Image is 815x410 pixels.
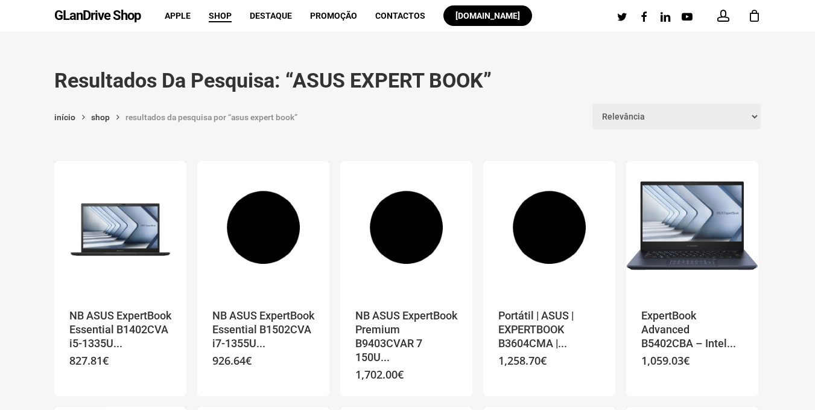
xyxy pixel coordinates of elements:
[498,309,600,351] a: Portátil | ASUS | EXPERTBOOK B3604CMA |...
[310,11,357,20] a: Promoção
[212,353,252,368] bdi: 926.64
[626,161,758,293] img: Placeholder
[355,367,404,382] bdi: 1,702.00
[626,161,758,293] a: ExpertBook Advanced B5402CBA - Intel I7-1260P. 16GB DDR5. 512GB PCIE G4 SSD. 14
[54,9,141,22] a: GLanDrive Shop
[375,11,425,20] a: Contactos
[165,11,191,20] a: Apple
[683,353,690,368] span: €
[375,11,425,21] span: Contactos
[54,161,186,293] a: NB ASUS ExpertBook Essential B1402CVA i5-1335U 16GBDDR4 512G
[250,11,292,21] span: Destaque
[212,309,314,351] a: NB ASUS ExpertBook Essential B1502CVA i7-1355U...
[125,112,297,122] span: Resultados da Pesquisa por “ASUS EXPERT BOOK”
[54,112,75,123] a: Início
[54,68,761,93] h1: Resultados da pesquisa: “ASUS EXPERT BOOK”
[541,353,547,368] span: €
[641,353,690,368] bdi: 1,059.03
[398,367,404,382] span: €
[250,11,292,20] a: Destaque
[91,112,110,123] a: Shop
[340,161,472,293] img: Placeholder
[310,11,357,21] span: Promoção
[54,161,186,293] img: Placeholder
[443,11,532,20] a: [DOMAIN_NAME]
[197,161,329,293] a: NB ASUS ExpertBook Essential B1502CVA i7-1355U 16GBDDR4 1TBS
[69,353,109,368] bdi: 827.81
[355,309,457,365] a: NB ASUS ExpertBook Premium B9403CVAR 7 150U...
[455,11,520,21] span: [DOMAIN_NAME]
[209,11,232,21] span: Shop
[165,11,191,21] span: Apple
[246,353,252,368] span: €
[641,309,743,351] a: ExpertBook Advanced B5402CBA – Intel...
[209,11,232,20] a: Shop
[69,309,171,351] a: NB ASUS ExpertBook Essential B1402CVA i5-1335U...
[483,161,615,293] a: Portátil | ASUS | EXPERTBOOK B3604CMA | i7 155U | 16GB | 1TB
[592,104,761,129] select: Ordem da loja
[197,161,329,293] img: Placeholder
[483,161,615,293] img: Placeholder
[340,161,472,293] a: NB ASUS ExpertBook Premium B9403CVAR 7 150U 32GB 1TB SSD 14.
[498,353,547,368] bdi: 1,258.70
[103,353,109,368] span: €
